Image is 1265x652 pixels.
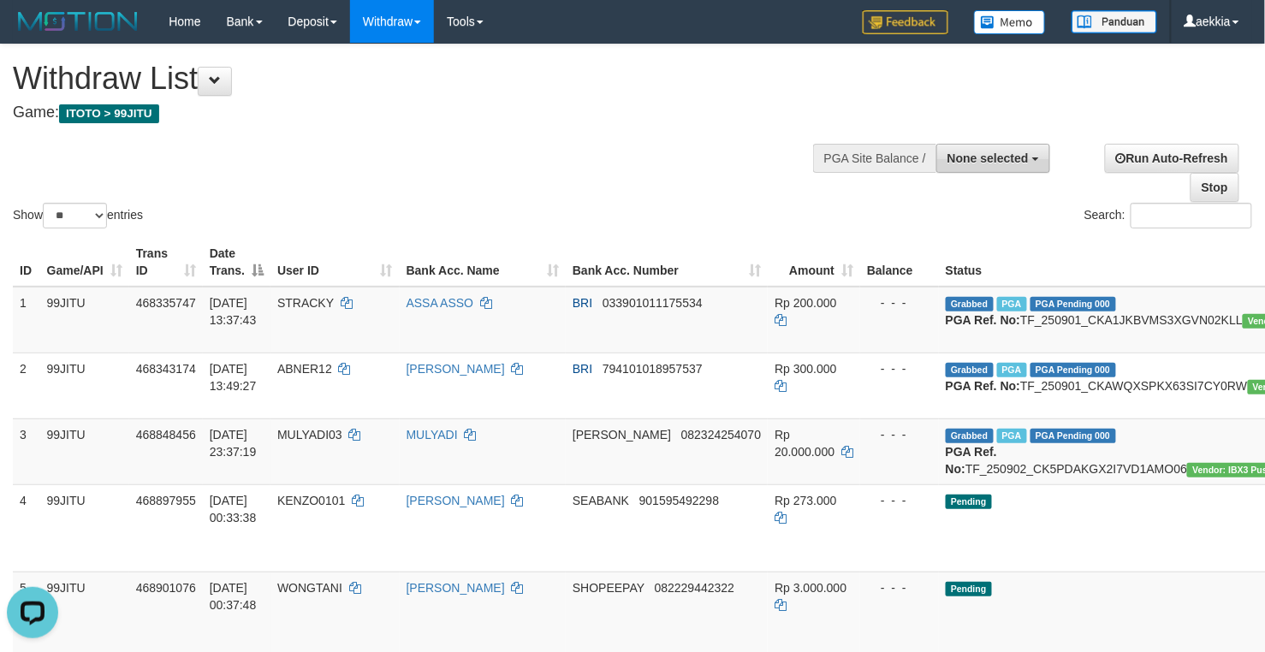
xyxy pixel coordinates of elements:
[775,494,836,507] span: Rp 273.000
[946,363,994,377] span: Grabbed
[210,494,257,525] span: [DATE] 00:33:38
[277,428,342,442] span: MULYADI03
[13,104,826,122] h4: Game:
[573,296,592,310] span: BRI
[40,287,129,353] td: 99JITU
[1084,203,1252,228] label: Search:
[13,484,40,572] td: 4
[775,581,846,595] span: Rp 3.000.000
[863,10,948,34] img: Feedback.jpg
[936,144,1050,173] button: None selected
[129,238,203,287] th: Trans ID: activate to sort column ascending
[7,7,58,58] button: Open LiveChat chat widget
[867,426,932,443] div: - - -
[946,379,1020,393] b: PGA Ref. No:
[1191,173,1239,202] a: Stop
[946,297,994,311] span: Grabbed
[947,151,1029,165] span: None selected
[775,296,836,310] span: Rp 200.000
[997,363,1027,377] span: Marked by aeklambo
[768,238,860,287] th: Amount: activate to sort column ascending
[43,203,107,228] select: Showentries
[867,360,932,377] div: - - -
[946,495,992,509] span: Pending
[203,238,270,287] th: Date Trans.: activate to sort column descending
[566,238,768,287] th: Bank Acc. Number: activate to sort column ascending
[655,581,734,595] span: Copy 082229442322 to clipboard
[13,287,40,353] td: 1
[573,494,629,507] span: SEABANK
[210,296,257,327] span: [DATE] 13:37:43
[277,494,345,507] span: KENZO0101
[1131,203,1252,228] input: Search:
[277,296,334,310] span: STRACKY
[407,362,505,376] a: [PERSON_NAME]
[603,296,703,310] span: Copy 033901011175534 to clipboard
[867,492,932,509] div: - - -
[407,581,505,595] a: [PERSON_NAME]
[277,362,332,376] span: ABNER12
[1072,10,1157,33] img: panduan.png
[136,362,196,376] span: 468343174
[136,296,196,310] span: 468335747
[997,429,1027,443] span: Marked by aekford
[775,362,836,376] span: Rp 300.000
[407,494,505,507] a: [PERSON_NAME]
[573,362,592,376] span: BRI
[400,238,566,287] th: Bank Acc. Name: activate to sort column ascending
[13,353,40,418] td: 2
[775,428,834,459] span: Rp 20.000.000
[573,428,671,442] span: [PERSON_NAME]
[40,353,129,418] td: 99JITU
[946,313,1020,327] b: PGA Ref. No:
[136,581,196,595] span: 468901076
[639,494,719,507] span: Copy 901595492298 to clipboard
[813,144,936,173] div: PGA Site Balance /
[136,428,196,442] span: 468848456
[136,494,196,507] span: 468897955
[1030,363,1116,377] span: PGA Pending
[997,297,1027,311] span: Marked by aeklambo
[974,10,1046,34] img: Button%20Memo.svg
[13,9,143,34] img: MOTION_logo.png
[13,238,40,287] th: ID
[40,484,129,572] td: 99JITU
[277,581,342,595] span: WONGTANI
[210,428,257,459] span: [DATE] 23:37:19
[13,203,143,228] label: Show entries
[946,582,992,596] span: Pending
[407,428,458,442] a: MULYADI
[270,238,400,287] th: User ID: activate to sort column ascending
[210,362,257,393] span: [DATE] 13:49:27
[867,579,932,596] div: - - -
[681,428,761,442] span: Copy 082324254070 to clipboard
[1030,429,1116,443] span: PGA Pending
[13,418,40,484] td: 3
[40,418,129,484] td: 99JITU
[13,62,826,96] h1: Withdraw List
[603,362,703,376] span: Copy 794101018957537 to clipboard
[573,581,644,595] span: SHOPEEPAY
[946,429,994,443] span: Grabbed
[1030,297,1116,311] span: PGA Pending
[946,445,997,476] b: PGA Ref. No:
[860,238,939,287] th: Balance
[59,104,159,123] span: ITOTO > 99JITU
[407,296,474,310] a: ASSA ASSO
[210,581,257,612] span: [DATE] 00:37:48
[40,238,129,287] th: Game/API: activate to sort column ascending
[867,294,932,311] div: - - -
[1105,144,1239,173] a: Run Auto-Refresh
